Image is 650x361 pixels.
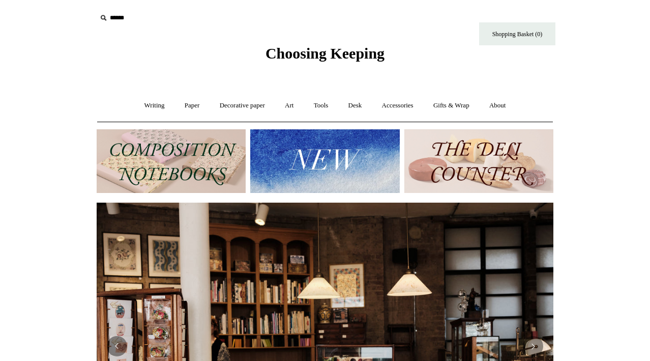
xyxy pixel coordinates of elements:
[265,45,385,62] span: Choosing Keeping
[480,92,515,119] a: About
[97,129,246,193] img: 202302 Composition ledgers.jpg__PID:69722ee6-fa44-49dd-a067-31375e5d54ec
[339,92,371,119] a: Desk
[175,92,209,119] a: Paper
[250,129,399,193] img: New.jpg__PID:f73bdf93-380a-4a35-bcfe-7823039498e1
[404,129,553,193] img: The Deli Counter
[135,92,174,119] a: Writing
[305,92,338,119] a: Tools
[211,92,274,119] a: Decorative paper
[479,22,555,45] a: Shopping Basket (0)
[523,336,543,356] button: Next
[107,336,127,356] button: Previous
[424,92,479,119] a: Gifts & Wrap
[276,92,303,119] a: Art
[265,53,385,60] a: Choosing Keeping
[373,92,423,119] a: Accessories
